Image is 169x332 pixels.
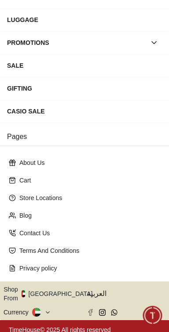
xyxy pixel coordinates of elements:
span: العربية [87,288,165,299]
div: LUGGAGE [7,12,162,28]
p: About Us [19,158,157,167]
p: Contact Us [19,229,157,237]
div: PROMOTIONS [7,35,146,51]
button: Shop From[GEOGRAPHIC_DATA] [4,285,99,303]
a: Whatsapp [111,309,118,316]
div: GIFTING [7,80,162,96]
button: العربية [87,285,165,303]
p: Privacy policy [19,264,157,273]
div: Chat Widget [143,306,162,325]
p: Blog [19,211,157,220]
div: Currency [4,308,32,317]
div: SALE [7,58,162,73]
p: Store Locations [19,193,157,202]
div: CASIO SALE [7,103,162,119]
img: United Arab Emirates [22,290,25,297]
p: Cart [19,176,157,185]
a: Facebook [87,309,94,316]
p: Terms And Conditions [19,246,157,255]
a: Instagram [99,309,106,316]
